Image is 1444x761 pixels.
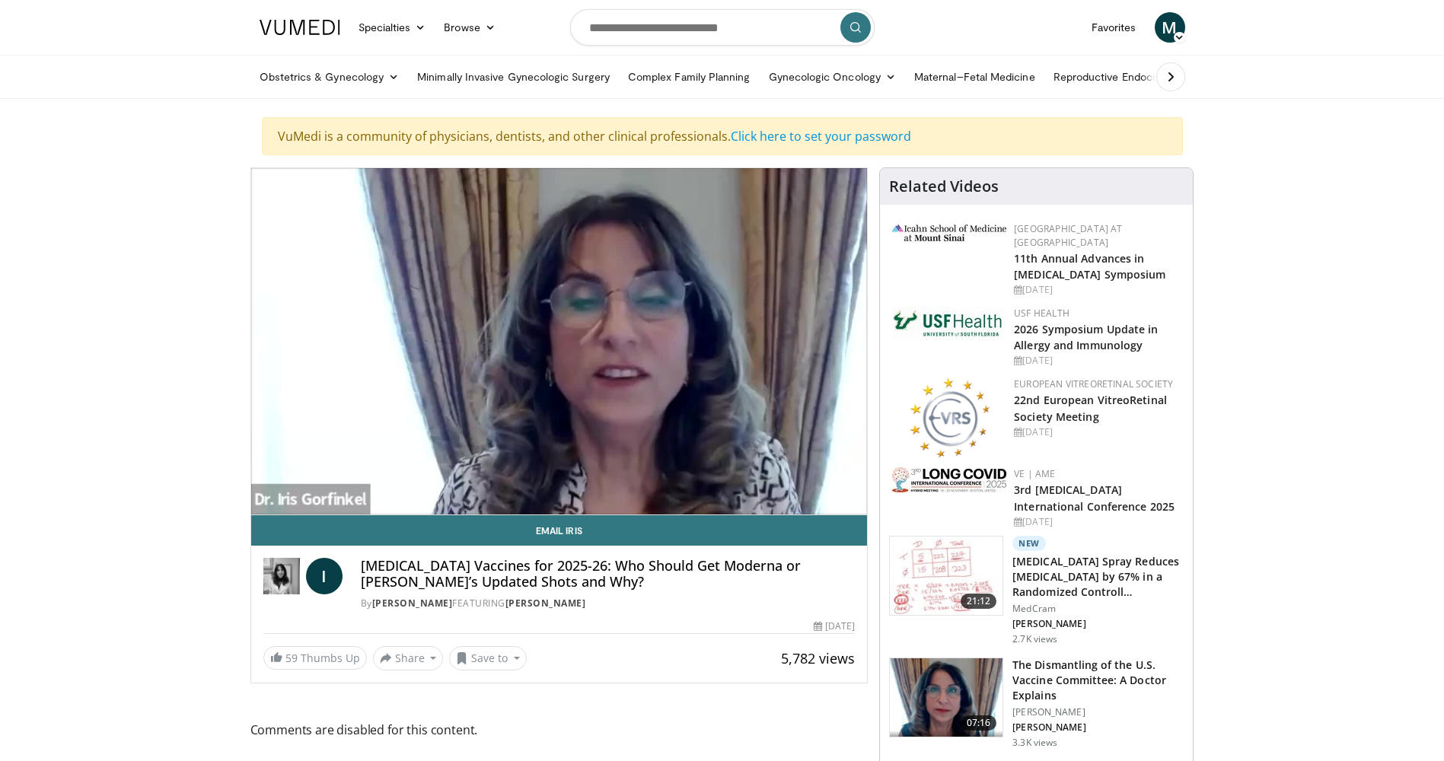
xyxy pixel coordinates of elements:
[1014,482,1175,513] a: 3rd [MEDICAL_DATA] International Conference 2025
[889,177,999,196] h4: Related Videos
[285,651,298,665] span: 59
[1014,377,1173,390] a: European VitreoRetinal Society
[1012,737,1057,749] p: 3.3K views
[1014,322,1158,352] a: 2026 Symposium Update in Allergy and Immunology
[1044,62,1299,92] a: Reproductive Endocrinology & [MEDICAL_DATA]
[251,515,868,546] a: Email Iris
[570,9,875,46] input: Search topics, interventions
[889,658,1184,749] a: 07:16 The Dismantling of the U.S. Vaccine Committee: A Doctor Explains [PERSON_NAME] [PERSON_NAME...
[1014,425,1181,439] div: [DATE]
[892,307,1006,340] img: 6ba8804a-8538-4002-95e7-a8f8012d4a11.png.150x105_q85_autocrop_double_scale_upscale_version-0.2.jpg
[1012,536,1046,551] p: New
[892,467,1006,492] img: a2792a71-925c-4fc2-b8ef-8d1b21aec2f7.png.150x105_q85_autocrop_double_scale_upscale_version-0.2.jpg
[1012,658,1184,703] h3: The Dismantling of the U.S. Vaccine Committee: A Doctor Explains
[361,558,856,591] h4: [MEDICAL_DATA] Vaccines for 2025-26: Who Should Get Moderna or [PERSON_NAME]’s Updated Shots and ...
[1012,633,1057,645] p: 2.7K views
[250,720,869,740] span: Comments are disabled for this content.
[263,646,367,670] a: 59 Thumbs Up
[1014,283,1181,297] div: [DATE]
[1014,354,1181,368] div: [DATE]
[1014,251,1165,282] a: 11th Annual Advances in [MEDICAL_DATA] Symposium
[1012,554,1184,600] h3: [MEDICAL_DATA] Spray Reduces [MEDICAL_DATA] by 67% in a Randomized Controll…
[1014,467,1055,480] a: VE | AME
[1014,222,1122,249] a: [GEOGRAPHIC_DATA] at [GEOGRAPHIC_DATA]
[889,536,1184,645] a: 21:12 New [MEDICAL_DATA] Spray Reduces [MEDICAL_DATA] by 67% in a Randomized Controll… MedCram [P...
[262,117,1183,155] div: VuMedi is a community of physicians, dentists, and other clinical professionals.
[1014,515,1181,529] div: [DATE]
[1012,618,1184,630] p: [PERSON_NAME]
[781,649,855,667] span: 5,782 views
[263,558,300,594] img: Dr. Iris Gorfinkel
[1014,393,1167,423] a: 22nd European VitreoRetinal Society Meeting
[909,377,990,457] img: ee0f788f-b72d-444d-91fc-556bb330ec4c.png.150x105_q85_autocrop_double_scale_upscale_version-0.2.png
[890,537,1003,616] img: 500bc2c6-15b5-4613-8fa2-08603c32877b.150x105_q85_crop-smart_upscale.jpg
[435,12,505,43] a: Browse
[505,597,586,610] a: [PERSON_NAME]
[890,658,1003,737] img: 2f1694d0-efcf-4286-8bef-bfc8115e1861.png.150x105_q85_crop-smart_upscale.png
[361,597,856,610] div: By FEATURING
[260,20,340,35] img: VuMedi Logo
[619,62,760,92] a: Complex Family Planning
[961,594,997,609] span: 21:12
[251,168,868,515] video-js: Video Player
[306,558,343,594] a: I
[408,62,619,92] a: Minimally Invasive Gynecologic Surgery
[1155,12,1185,43] a: M
[760,62,905,92] a: Gynecologic Oncology
[1082,12,1146,43] a: Favorites
[892,224,1006,241] img: 3aa743c9-7c3f-4fab-9978-1464b9dbe89c.png.150x105_q85_autocrop_double_scale_upscale_version-0.2.jpg
[349,12,435,43] a: Specialties
[731,128,911,145] a: Click here to set your password
[449,646,527,670] button: Save to
[372,597,453,610] a: [PERSON_NAME]
[373,646,444,670] button: Share
[905,62,1044,92] a: Maternal–Fetal Medicine
[814,619,855,633] div: [DATE]
[1014,307,1069,320] a: USF Health
[1012,706,1184,718] p: [PERSON_NAME]
[250,62,409,92] a: Obstetrics & Gynecology
[1012,721,1184,734] p: [PERSON_NAME]
[1012,603,1184,615] p: MedCram
[961,715,997,731] span: 07:16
